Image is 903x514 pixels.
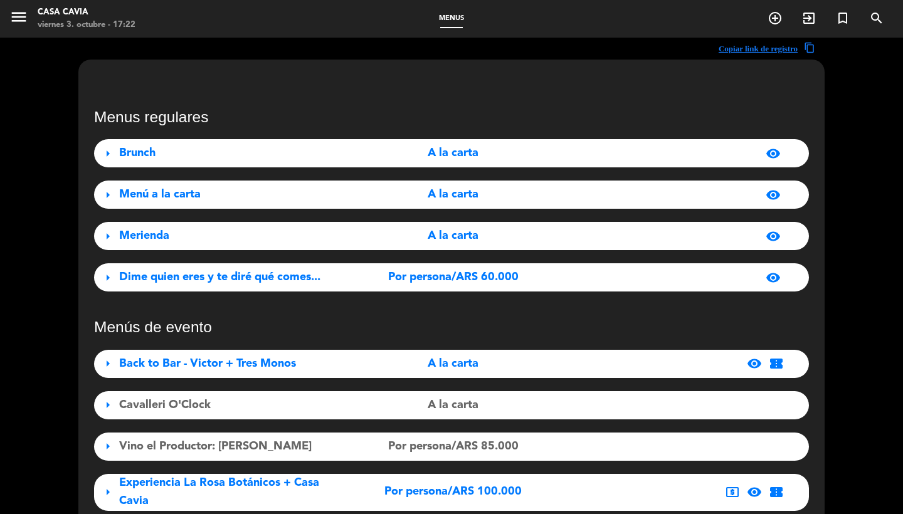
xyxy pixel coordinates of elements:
span: arrow_right [100,270,115,285]
span: visibility [747,485,762,500]
span: visibility [747,356,762,371]
i: turned_in_not [835,11,850,26]
span: Menú a la carta [119,189,201,200]
span: Vino el Productor: [PERSON_NAME] [119,441,312,452]
span: visibility [766,146,781,161]
span: arrow_right [100,485,115,500]
span: visibility_off [747,397,762,412]
h3: Menus regulares [94,108,809,126]
span: A la carta [428,227,478,245]
span: Experiencia La Rosa Botánicos + Casa Cavia [119,477,319,506]
span: arrow_right [100,397,115,412]
span: Merienda [119,230,169,241]
span: content_copy [804,42,815,55]
span: A la carta [428,144,478,162]
i: exit_to_app [801,11,816,26]
span: arrow_right [100,439,115,454]
span: visibility [766,187,781,202]
span: Por persona/ARS 100.000 [384,483,522,501]
h3: Menús de evento [94,318,809,336]
span: Por persona/ARS 85.000 [388,438,519,456]
span: Back to Bar - Victor + Tres Monos [119,358,296,369]
span: Copiar link de registro [719,42,798,55]
div: viernes 3. octubre - 17:22 [38,19,135,31]
span: Cavalleri O'Clock [119,399,211,411]
span: A la carta [428,396,478,414]
span: visibility [766,229,781,244]
span: Dime quien eres y te diré qué comes... [119,271,320,283]
span: arrow_right [100,229,115,244]
span: A la carta [428,355,478,373]
i: search [869,11,884,26]
span: confirmation_number [769,397,784,412]
span: Por persona/ARS 60.000 [388,268,519,286]
span: visibility [766,270,781,285]
span: Brunch [119,147,156,159]
span: arrow_right [100,356,115,371]
div: Casa Cavia [38,6,135,19]
span: arrow_right [100,146,115,161]
button: menu [9,8,28,31]
span: visibility_off [747,439,762,454]
span: confirmation_number [769,356,784,371]
span: arrow_right [100,187,115,202]
span: A la carta [428,186,478,204]
span: local_atm [725,485,740,500]
i: add_circle_outline [768,11,783,26]
span: Menus [433,15,470,22]
span: confirmation_number [769,439,784,454]
i: menu [9,8,28,26]
span: local_atm [727,441,738,452]
span: confirmation_number [769,485,784,500]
